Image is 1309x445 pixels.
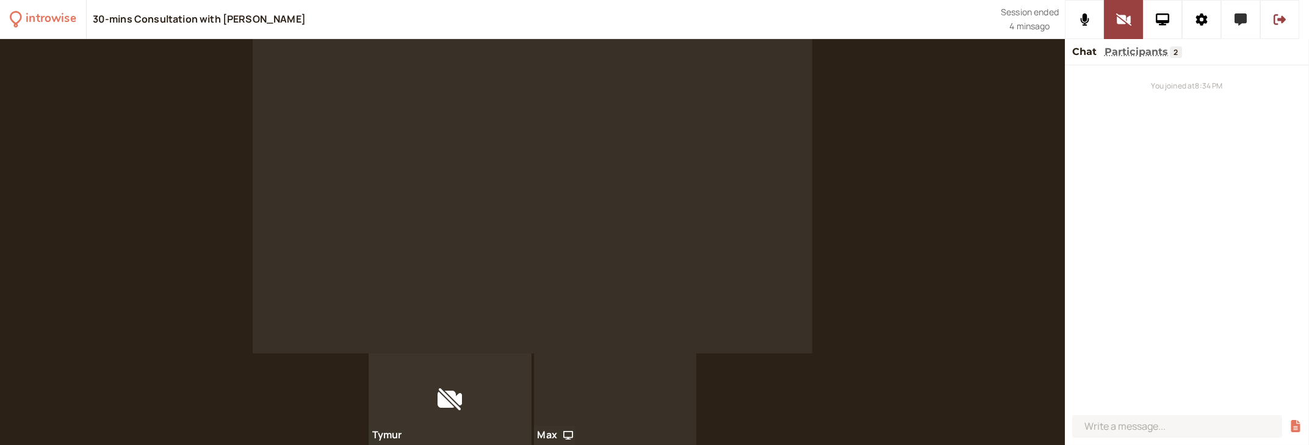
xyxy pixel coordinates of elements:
[1289,420,1302,433] button: Share a file
[1072,44,1097,60] button: Chat
[1001,5,1059,20] span: Session ended
[26,10,76,29] div: introwise
[1072,80,1302,92] div: You joined at 8:34 PM
[1072,415,1282,438] input: Write a message...
[1009,20,1050,34] span: 4 mins ago
[1105,44,1169,60] button: Participants
[1001,5,1059,33] div: Scheduled session end time. Don't worry, your call will continue
[93,13,306,26] div: 30-mins Consultation with [PERSON_NAME]
[1170,46,1182,58] span: 2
